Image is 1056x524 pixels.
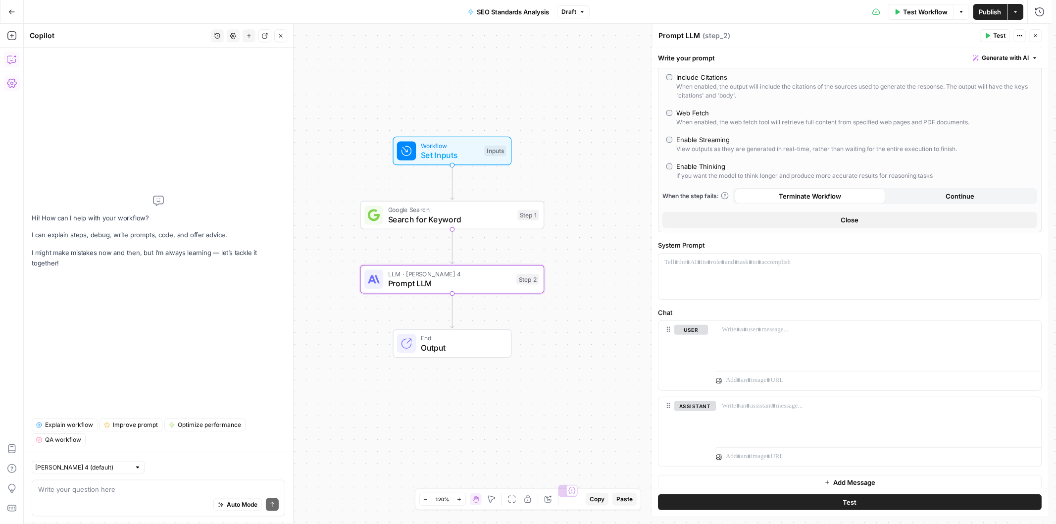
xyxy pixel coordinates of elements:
button: SEO Standards Analysis [462,4,555,20]
div: Step 2 [516,274,539,285]
div: assistant [659,397,708,467]
button: Close [663,212,1038,228]
button: Paste [612,493,637,506]
a: When the step fails: [663,192,729,201]
div: View outputs as they are generated in real-time, rather than waiting for the entire execution to ... [677,145,957,154]
div: LLM · [PERSON_NAME] 4Prompt LLMStep 2 [360,265,545,294]
span: Draft [561,7,576,16]
span: Explain workflow [45,420,93,429]
span: Publish [979,7,1002,17]
g: Edge from step_2 to end [451,294,454,328]
button: Continue [885,188,1035,204]
span: Paste [616,495,633,504]
textarea: Prompt LLM [659,31,701,41]
div: When enabled, the web fetch tool will retrieve full content from specified web pages and PDF docu... [677,118,970,127]
p: Hi! How can I help with your workflow? [32,213,285,223]
span: LLM · [PERSON_NAME] 4 [388,269,512,279]
button: Explain workflow [32,419,98,431]
div: user [659,321,708,390]
button: Improve prompt [100,419,162,431]
input: Claude Sonnet 4 (default) [35,463,130,472]
button: Auto Mode [213,498,262,511]
span: End [421,333,502,343]
button: assistant [675,401,716,411]
p: I might make mistakes now and then, but I’m always learning — let’s tackle it together! [32,247,285,268]
span: Set Inputs [421,149,480,161]
span: Close [841,215,859,225]
span: Improve prompt [113,420,158,429]
button: Test [658,494,1042,510]
span: Test Workflow [903,7,948,17]
p: I can explain steps, debug, write prompts, code, and offer advice. [32,230,285,241]
div: Copilot [30,31,208,41]
span: Auto Mode [227,500,257,509]
span: Output [421,342,502,354]
span: Continue [946,191,975,201]
span: Workflow [421,141,480,150]
button: Add Message [658,475,1042,490]
label: System Prompt [658,240,1042,250]
span: ( step_2 ) [703,31,731,41]
button: Publish [973,4,1007,20]
button: Generate with AI [969,52,1042,64]
input: Enable ThinkingIf you want the model to think longer and produce more accurate results for reason... [667,163,673,169]
div: Include Citations [677,72,728,82]
div: Inputs [484,146,506,157]
div: Web Fetch [677,108,709,118]
span: Generate with AI [982,53,1029,62]
div: Step 1 [518,210,539,221]
span: QA workflow [45,435,81,444]
span: Google Search [388,205,513,214]
button: Test [980,29,1010,42]
span: Test [843,497,857,507]
span: Optimize performance [178,420,241,429]
button: QA workflow [32,433,86,446]
div: Enable Streaming [677,135,730,145]
div: If you want the model to think longer and produce more accurate results for reasoning tasks [677,171,933,180]
input: Include CitationsWhen enabled, the output will include the citations of the sources used to gener... [667,74,673,80]
div: EndOutput [360,329,545,358]
span: Copy [590,495,604,504]
g: Edge from start to step_1 [451,165,454,200]
div: Write your prompt [653,48,1048,68]
label: Chat [658,308,1042,317]
div: Enable Thinking [677,161,726,171]
span: Terminate Workflow [779,191,841,201]
button: Test Workflow [888,4,953,20]
button: Optimize performance [164,419,246,431]
input: Web FetchWhen enabled, the web fetch tool will retrieve full content from specified web pages and... [667,110,673,116]
span: 120% [436,495,450,503]
span: Search for Keyword [388,213,513,225]
button: user [675,325,708,335]
div: WorkflowSet InputsInputs [360,137,545,165]
span: SEO Standards Analysis [477,7,549,17]
g: Edge from step_1 to step_2 [451,229,454,263]
input: Enable StreamingView outputs as they are generated in real-time, rather than waiting for the enti... [667,137,673,143]
button: Draft [557,5,590,18]
div: Google SearchSearch for KeywordStep 1 [360,201,545,230]
div: When enabled, the output will include the citations of the sources used to generate the response.... [677,82,1034,100]
span: Test [994,31,1006,40]
span: Prompt LLM [388,277,512,289]
button: Copy [586,493,608,506]
span: Add Message [834,477,876,487]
